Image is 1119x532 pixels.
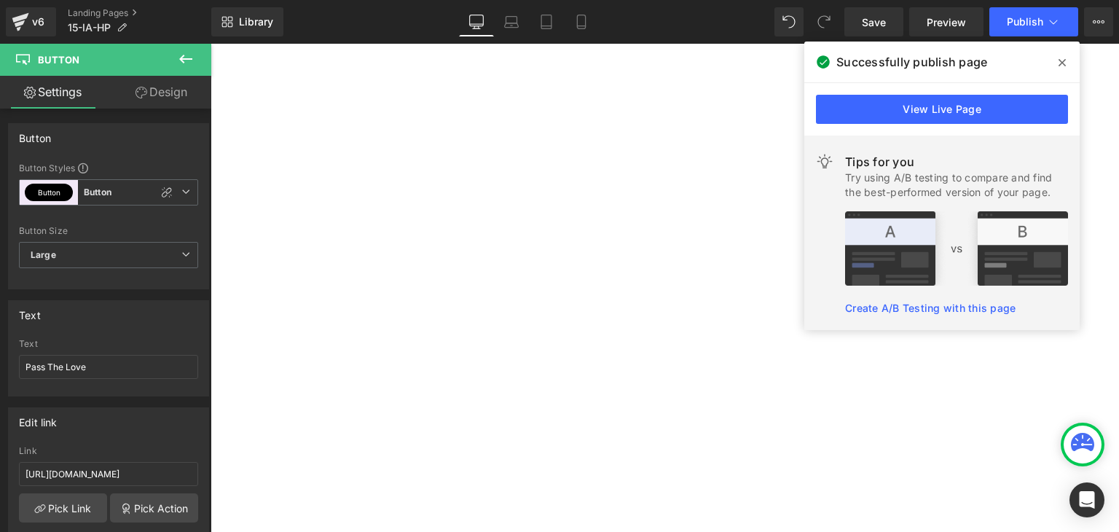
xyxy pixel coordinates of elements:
b: Button [84,187,111,199]
span: Library [239,15,273,28]
a: v6 [6,7,56,36]
button: Button [25,184,73,201]
div: Text [19,301,41,321]
div: Button Size [19,226,198,236]
a: Landing Pages [68,7,211,19]
div: Button Styles [19,162,198,173]
img: tip.png [845,211,1068,286]
span: Preview [927,15,966,30]
a: Create A/B Testing with this page [845,302,1016,314]
a: Desktop [459,7,494,36]
button: Undo [774,7,804,36]
a: Tablet [529,7,564,36]
a: Laptop [494,7,529,36]
div: Tips for you [845,153,1068,171]
span: Save [862,15,886,30]
a: Design [109,76,214,109]
div: Button [19,124,51,144]
b: Large [31,249,56,262]
div: Open Intercom Messenger [1069,482,1104,517]
a: Preview [909,7,983,36]
a: Pick Link [19,493,107,523]
button: More [1084,7,1113,36]
span: Button [38,54,79,66]
div: Edit link [19,408,58,429]
div: v6 [29,12,47,31]
a: Pick Action [110,493,198,523]
button: Publish [989,7,1078,36]
button: Redo [809,7,839,36]
a: View Live Page [816,95,1068,124]
a: Mobile [564,7,599,36]
span: Publish [1007,16,1043,28]
a: New Library [211,7,283,36]
input: https://your-shop.myshopify.com [19,462,198,486]
span: Successfully publish page [836,53,987,71]
div: Link [19,446,198,456]
div: Try using A/B testing to compare and find the best-performed version of your page. [845,171,1068,200]
span: 15-IA-HP [68,22,111,34]
img: light.svg [816,153,833,171]
div: Text [19,339,198,349]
